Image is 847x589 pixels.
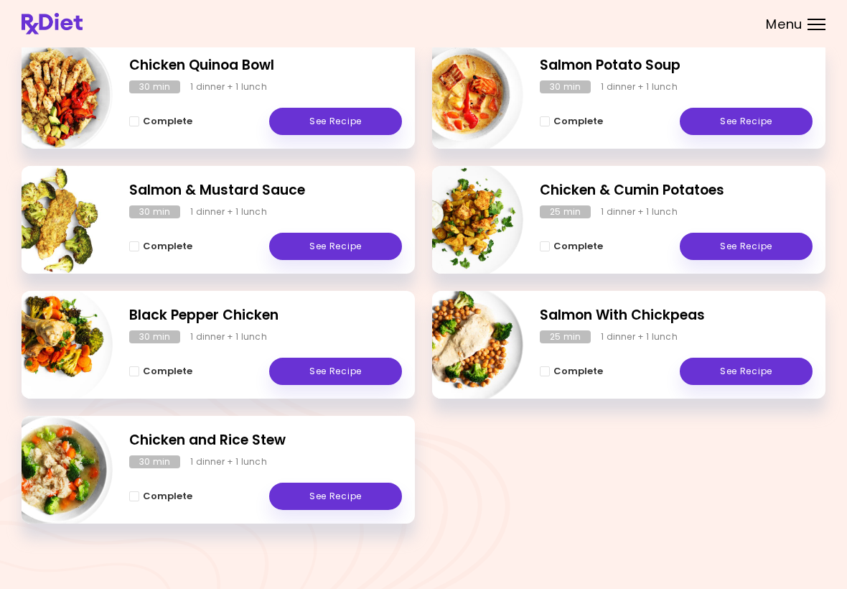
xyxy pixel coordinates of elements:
div: 30 min [129,455,180,468]
h2: Chicken & Cumin Potatoes [540,180,813,201]
button: Complete - Black Pepper Chicken [129,363,192,380]
h2: Chicken Quinoa Bowl [129,55,402,76]
div: 1 dinner + 1 lunch [190,455,267,468]
a: See Recipe - Black Pepper Chicken [269,358,402,385]
div: 25 min [540,205,591,218]
button: Complete - Salmon With Chickpeas [540,363,603,380]
img: Info - Chicken & Cumin Potatoes [404,160,523,279]
span: Complete [143,491,192,502]
div: 25 min [540,330,591,343]
a: See Recipe - Chicken & Cumin Potatoes [680,233,813,260]
h2: Salmon With Chickpeas [540,305,813,326]
h2: Salmon & Mustard Sauce [129,180,402,201]
a: See Recipe - Salmon With Chickpeas [680,358,813,385]
button: Complete - Salmon & Mustard Sauce [129,238,192,255]
span: Menu [766,18,802,31]
span: Complete [143,241,192,252]
span: Complete [143,116,192,127]
div: 30 min [540,80,591,93]
a: See Recipe - Chicken and Rice Stew [269,483,402,510]
button: Complete - Chicken and Rice Stew [129,488,192,505]
div: 1 dinner + 1 lunch [190,330,267,343]
div: 1 dinner + 1 lunch [190,205,267,218]
div: 1 dinner + 1 lunch [601,205,678,218]
a: See Recipe - Salmon & Mustard Sauce [269,233,402,260]
a: See Recipe - Chicken Quinoa Bowl [269,108,402,135]
a: See Recipe - Salmon Potato Soup [680,108,813,135]
img: Info - Salmon With Chickpeas [404,285,523,404]
div: 30 min [129,80,180,93]
button: Complete - Chicken Quinoa Bowl [129,113,192,130]
div: 1 dinner + 1 lunch [601,330,678,343]
div: 1 dinner + 1 lunch [601,80,678,93]
div: 1 dinner + 1 lunch [190,80,267,93]
button: Complete - Salmon Potato Soup [540,113,603,130]
h2: Black Pepper Chicken [129,305,402,326]
span: Complete [553,116,603,127]
img: RxDiet [22,13,83,34]
div: 30 min [129,205,180,218]
button: Complete - Chicken & Cumin Potatoes [540,238,603,255]
h2: Salmon Potato Soup [540,55,813,76]
h2: Chicken and Rice Stew [129,430,402,451]
span: Complete [553,241,603,252]
span: Complete [553,366,603,377]
span: Complete [143,366,192,377]
div: 30 min [129,330,180,343]
img: Info - Salmon Potato Soup [404,35,523,154]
